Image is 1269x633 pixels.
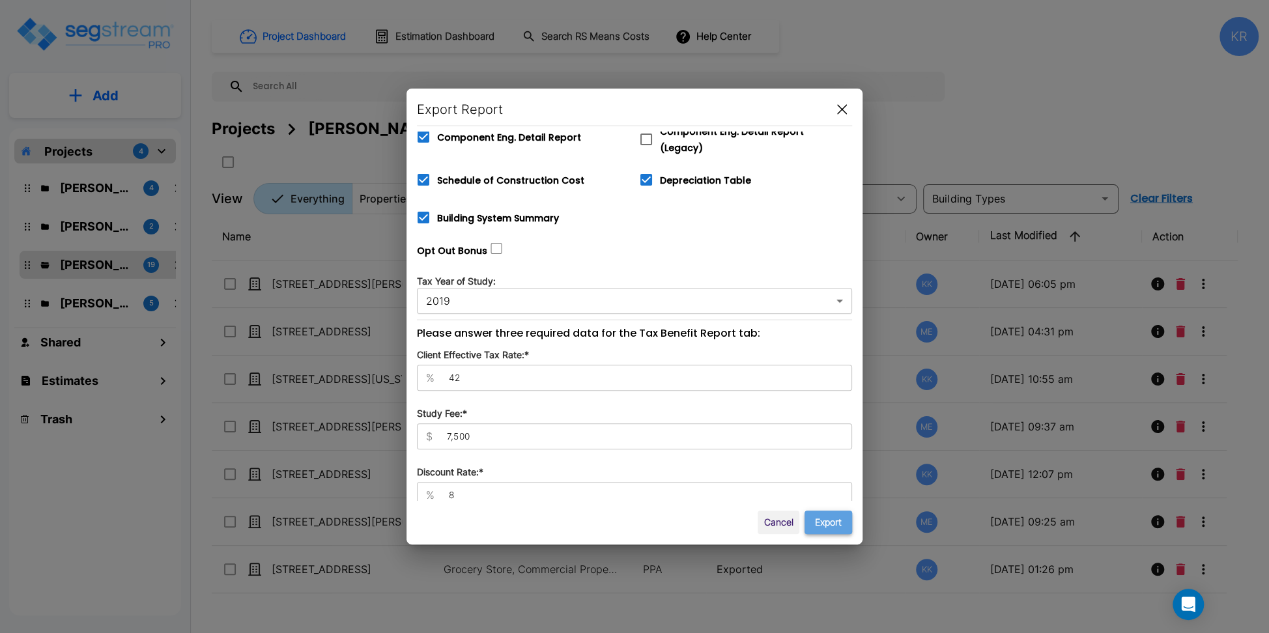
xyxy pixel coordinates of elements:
[417,274,852,288] p: Tax Year of Study:
[437,131,581,144] span: Component Eng. Detail Report
[417,348,852,361] p: Client Effective Tax Rate:*
[417,99,503,120] h6: Export Report
[805,511,852,535] button: Export
[437,174,584,187] span: Schedule of Construction Cost
[417,465,852,479] p: Discount Rate:*
[426,370,435,386] p: %
[437,212,559,225] span: Building System Summary
[417,326,852,341] p: Please answer three required data for the Tax Benefit Report tab:
[758,511,799,535] button: Cancel
[660,174,751,187] span: Depreciation Table
[417,283,852,319] div: 2019
[1173,589,1204,620] div: Open Intercom Messenger
[417,406,852,420] p: Study Fee:*
[426,429,433,444] p: $
[417,244,487,257] label: Opt Out Bonus
[426,487,435,503] p: %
